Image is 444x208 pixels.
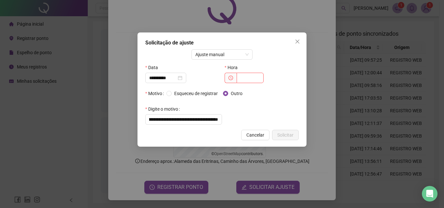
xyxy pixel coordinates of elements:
[145,104,182,114] label: Digite o motivo
[246,131,264,139] span: Cancelar
[145,88,166,99] label: Motivo
[228,90,245,97] span: Outro
[225,62,242,73] label: Hora
[195,50,249,59] span: Ajuste manual
[272,130,299,140] button: Solicitar
[145,39,299,47] div: Solicitação de ajuste
[422,186,437,202] div: Open Intercom Messenger
[145,62,162,73] label: Data
[172,90,220,97] span: Esqueceu de registrar
[229,76,233,80] span: clock-circle
[292,36,303,47] button: Close
[295,39,300,44] span: close
[241,130,269,140] button: Cancelar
